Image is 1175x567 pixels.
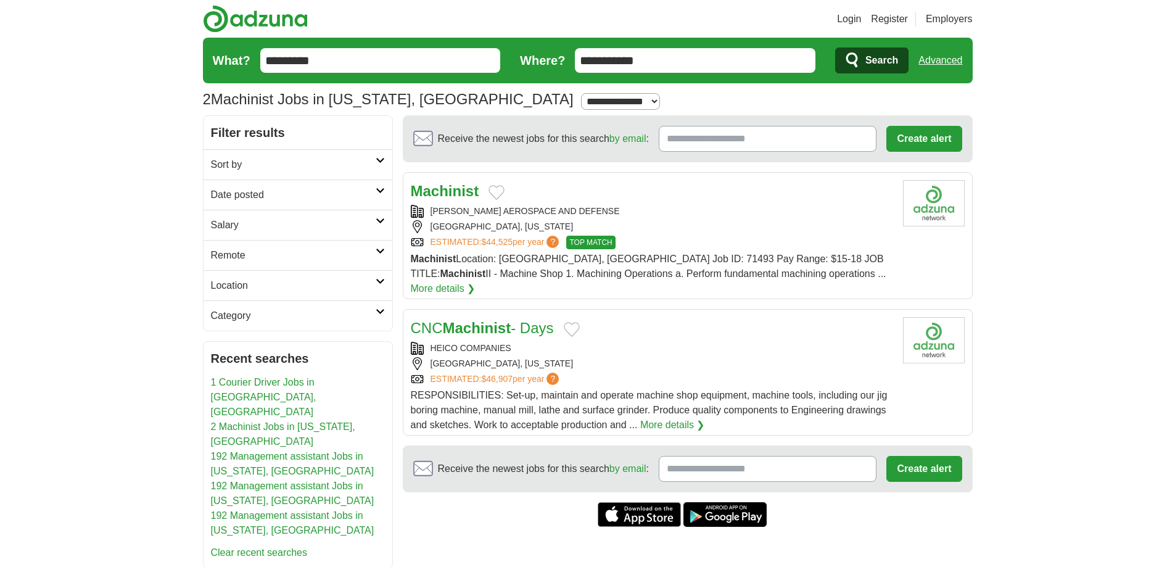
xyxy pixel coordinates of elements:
[211,481,374,506] a: 192 Management assistant Jobs in [US_STATE], [GEOGRAPHIC_DATA]
[211,421,355,447] a: 2 Machinist Jobs in [US_STATE], [GEOGRAPHIC_DATA]
[211,248,376,263] h2: Remote
[903,180,965,226] img: Company logo
[481,374,513,384] span: $46,907
[443,320,511,336] strong: Machinist
[203,88,211,110] span: 2
[546,373,559,385] span: ?
[211,377,316,417] a: 1 Courier Driver Jobs in [GEOGRAPHIC_DATA], [GEOGRAPHIC_DATA]
[564,322,580,337] button: Add to favorite jobs
[886,126,962,152] button: Create alert
[213,51,250,70] label: What?
[211,547,308,558] a: Clear recent searches
[211,510,374,536] a: 192 Management assistant Jobs in [US_STATE], [GEOGRAPHIC_DATA]
[204,116,392,149] h2: Filter results
[683,502,767,527] a: Get the Android app
[489,185,505,200] button: Add to favorite jobs
[204,210,392,240] a: Salary
[411,254,456,264] strong: Machinist
[204,300,392,331] a: Category
[918,48,962,73] a: Advanced
[640,418,705,432] a: More details ❯
[886,456,962,482] button: Create alert
[411,254,886,279] span: Location: [GEOGRAPHIC_DATA], [GEOGRAPHIC_DATA] Job ID: 71493 Pay Range: $15-18 JOB TITLE: II - Ma...
[203,5,308,33] img: Adzuna logo
[411,342,893,355] div: HEICO COMPANIES
[204,149,392,180] a: Sort by
[431,236,562,249] a: ESTIMATED:$44,525per year?
[211,451,374,476] a: 192 Management assistant Jobs in [US_STATE], [GEOGRAPHIC_DATA]
[203,91,574,107] h1: Machinist Jobs in [US_STATE], [GEOGRAPHIC_DATA]
[211,308,376,323] h2: Category
[546,236,559,248] span: ?
[609,133,646,144] a: by email
[411,183,479,199] a: Machinist
[871,12,908,27] a: Register
[211,157,376,172] h2: Sort by
[411,320,554,336] a: CNCMachinist- Days
[481,237,513,247] span: $44,525
[903,317,965,363] img: Company logo
[438,131,649,146] span: Receive the newest jobs for this search :
[438,461,649,476] span: Receive the newest jobs for this search :
[411,220,893,233] div: [GEOGRAPHIC_DATA], [US_STATE]
[598,502,681,527] a: Get the iPhone app
[411,390,888,430] span: RESPONSIBILITIES: Set-up, maintain and operate machine shop equipment, machine tools, including o...
[520,51,565,70] label: Where?
[204,180,392,210] a: Date posted
[411,205,893,218] div: [PERSON_NAME] AEROSPACE AND DEFENSE
[211,349,385,368] h2: Recent searches
[411,281,476,296] a: More details ❯
[211,278,376,293] h2: Location
[211,188,376,202] h2: Date posted
[865,48,898,73] span: Search
[609,463,646,474] a: by email
[204,240,392,270] a: Remote
[204,270,392,300] a: Location
[926,12,973,27] a: Employers
[211,218,376,233] h2: Salary
[431,373,562,386] a: ESTIMATED:$46,907per year?
[411,357,893,370] div: [GEOGRAPHIC_DATA], [US_STATE]
[837,12,861,27] a: Login
[835,48,909,73] button: Search
[566,236,615,249] span: TOP MATCH
[440,268,486,279] strong: Machinist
